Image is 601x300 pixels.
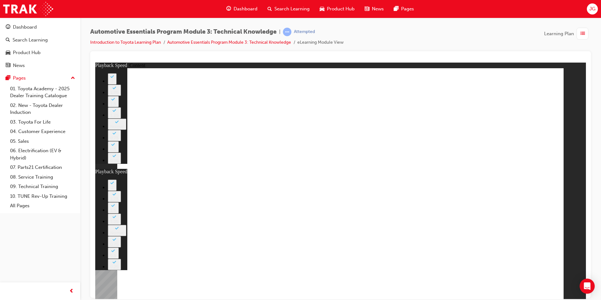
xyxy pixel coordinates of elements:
[544,28,591,40] button: Learning Plan
[365,5,369,13] span: news-icon
[90,40,161,45] a: Introduction to Toyota Learning Plan
[297,39,344,46] li: eLearning Module View
[6,63,10,69] span: news-icon
[294,29,315,35] div: Attempted
[587,3,598,14] button: JG
[315,3,360,15] a: car-iconProduct Hub
[3,34,78,46] a: Search Learning
[580,30,585,38] span: list-icon
[394,5,399,13] span: pages-icon
[279,28,280,36] span: |
[3,21,78,33] a: Dashboard
[6,37,10,43] span: search-icon
[8,117,78,127] a: 03. Toyota For Life
[8,136,78,146] a: 05. Sales
[6,75,10,81] span: pages-icon
[13,75,26,82] div: Pages
[8,84,78,101] a: 01. Toyota Academy - 2025 Dealer Training Catalogue
[262,3,315,15] a: search-iconSearch Learning
[274,5,310,13] span: Search Learning
[69,287,74,295] span: prev-icon
[283,28,291,36] span: learningRecordVerb_ATTEMPT-icon
[389,3,419,15] a: pages-iconPages
[167,40,291,45] a: Automotive Essentials Program Module 3: Technical Knowledge
[226,5,231,13] span: guage-icon
[544,30,574,37] span: Learning Plan
[13,62,25,69] div: News
[8,163,78,172] a: 07. Parts21 Certification
[13,49,41,56] div: Product Hub
[327,5,355,13] span: Product Hub
[8,192,78,201] a: 10. TUNE Rev-Up Training
[3,72,78,84] button: Pages
[6,50,10,56] span: car-icon
[71,74,75,82] span: up-icon
[8,127,78,136] a: 04. Customer Experience
[8,101,78,117] a: 02. New - Toyota Dealer Induction
[372,5,384,13] span: News
[221,3,262,15] a: guage-iconDashboard
[360,3,389,15] a: news-iconNews
[90,28,277,36] span: Automotive Essentials Program Module 3: Technical Knowledge
[589,5,595,13] span: JG
[3,2,53,16] img: Trak
[13,36,48,44] div: Search Learning
[8,172,78,182] a: 08. Service Training
[13,24,37,31] div: Dashboard
[8,146,78,163] a: 06. Electrification (EV & Hybrid)
[3,20,78,72] button: DashboardSearch LearningProduct HubNews
[580,279,595,294] div: Open Intercom Messenger
[8,201,78,211] a: All Pages
[6,25,10,30] span: guage-icon
[401,5,414,13] span: Pages
[8,182,78,192] a: 09. Technical Training
[267,5,272,13] span: search-icon
[3,60,78,71] a: News
[320,5,324,13] span: car-icon
[3,47,78,58] a: Product Hub
[234,5,257,13] span: Dashboard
